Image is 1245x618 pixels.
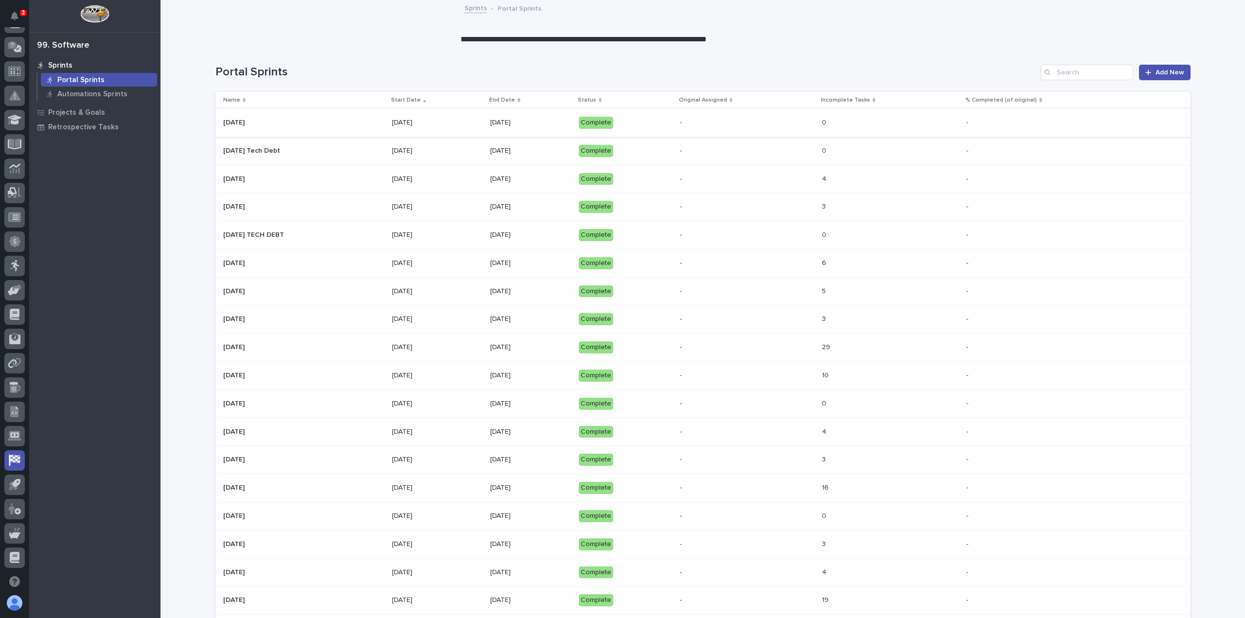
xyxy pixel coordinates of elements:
[223,370,247,380] p: [DATE]
[10,9,29,29] img: Stacker
[822,398,828,408] p: 0
[215,362,1191,390] tr: [DATE][DATE] [DATE][DATE]Complete-- 1010 --
[680,510,684,520] p: -
[679,95,727,106] p: Original Assigned
[822,370,831,380] p: 10
[223,201,247,211] p: [DATE]
[4,6,25,26] button: Notifications
[29,120,160,134] a: Retrospective Tasks
[579,426,613,438] div: Complete
[48,123,119,132] p: Retrospective Tasks
[392,596,482,604] p: [DATE]
[680,594,684,604] p: -
[490,456,571,464] p: [DATE]
[579,398,613,410] div: Complete
[392,119,482,127] p: [DATE]
[490,287,571,296] p: [DATE]
[578,95,596,106] p: Status
[822,257,828,267] p: 6
[37,73,160,87] a: Portal Sprints
[10,108,27,125] img: 1736555164131-43832dd5-751b-4058-ba23-39d91318e5a0
[822,594,831,604] p: 19
[680,117,684,127] p: -
[223,257,247,267] p: [DATE]
[21,9,25,16] p: 3
[966,482,970,492] p: -
[680,285,684,296] p: -
[822,173,828,183] p: 4
[966,538,970,548] p: -
[37,87,160,101] a: Automations Sprints
[223,95,240,106] p: Name
[215,502,1191,530] tr: [DATE][DATE] [DATE][DATE]Complete-- 00 --
[680,398,684,408] p: -
[223,454,247,464] p: [DATE]
[966,229,970,239] p: -
[10,54,177,70] p: How can we help?
[822,117,828,127] p: 0
[392,259,482,267] p: [DATE]
[490,540,571,548] p: [DATE]
[490,371,571,380] p: [DATE]
[223,566,247,577] p: [DATE]
[1041,65,1133,80] input: Search
[680,566,684,577] p: -
[579,538,613,550] div: Complete
[822,201,828,211] p: 3
[490,147,571,155] p: [DATE]
[680,538,684,548] p: -
[822,566,828,577] p: 4
[680,370,684,380] p: -
[579,257,613,269] div: Complete
[490,119,571,127] p: [DATE]
[579,145,613,157] div: Complete
[223,398,247,408] p: [DATE]
[680,454,684,464] p: -
[1139,65,1190,80] a: Add New
[57,76,105,85] p: Portal Sprints
[821,95,870,106] p: Incomplete Tasks
[215,277,1191,305] tr: [DATE][DATE] [DATE][DATE]Complete-- 55 --
[12,12,25,27] div: Notifications3
[392,568,482,577] p: [DATE]
[392,400,482,408] p: [DATE]
[223,229,286,239] p: [DATE] TECH DEBT
[680,257,684,267] p: -
[215,65,1037,79] h1: Portal Sprints
[215,530,1191,558] tr: [DATE][DATE] [DATE][DATE]Complete-- 33 --
[48,61,72,70] p: Sprints
[215,389,1191,418] tr: [DATE][DATE] [DATE][DATE]Complete-- 00 --
[680,229,684,239] p: -
[6,152,57,170] a: 📖Help Docs
[579,566,613,579] div: Complete
[392,147,482,155] p: [DATE]
[579,313,613,325] div: Complete
[223,510,247,520] p: [DATE]
[966,201,970,211] p: -
[97,180,118,187] span: Pylon
[490,484,571,492] p: [DATE]
[966,370,970,380] p: -
[680,173,684,183] p: -
[966,257,970,267] p: -
[822,426,828,436] p: 4
[392,343,482,352] p: [DATE]
[215,586,1191,615] tr: [DATE][DATE] [DATE][DATE]Complete-- 1919 --
[392,484,482,492] p: [DATE]
[223,482,247,492] p: [DATE]
[223,313,247,323] p: [DATE]
[223,426,247,436] p: [DATE]
[69,179,118,187] a: Powered byPylon
[490,428,571,436] p: [DATE]
[490,512,571,520] p: [DATE]
[680,341,684,352] p: -
[822,538,828,548] p: 3
[579,454,613,466] div: Complete
[579,201,613,213] div: Complete
[10,157,18,165] div: 📖
[822,229,828,239] p: 0
[490,343,571,352] p: [DATE]
[579,285,613,298] div: Complete
[966,285,970,296] p: -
